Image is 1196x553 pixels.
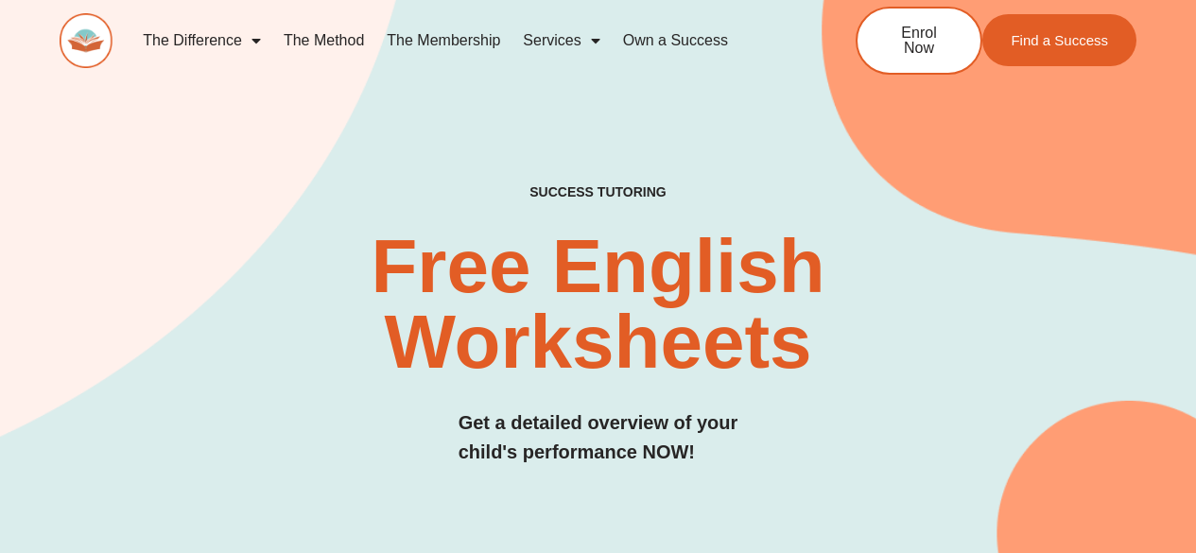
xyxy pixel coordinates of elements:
[511,19,611,62] a: Services
[856,7,982,75] a: Enrol Now
[131,19,793,62] nav: Menu
[982,14,1136,66] a: Find a Success
[131,19,272,62] a: The Difference
[375,19,511,62] a: The Membership
[886,26,952,56] span: Enrol Now
[243,229,953,380] h2: Free English Worksheets​
[272,19,375,62] a: The Method
[459,408,738,467] h3: Get a detailed overview of your child's performance NOW!
[1011,33,1108,47] span: Find a Success
[612,19,739,62] a: Own a Success
[439,184,757,200] h4: SUCCESS TUTORING​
